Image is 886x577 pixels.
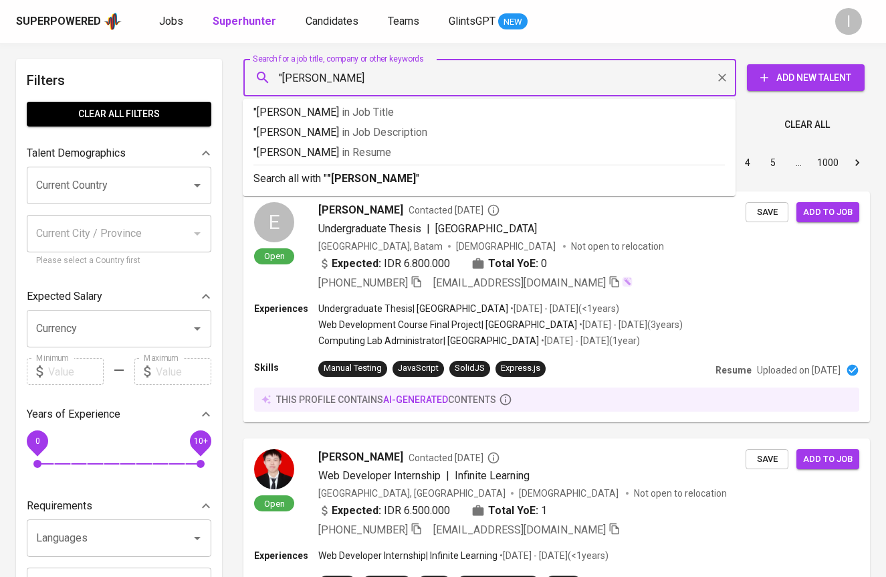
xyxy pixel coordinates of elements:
b: Expected: [332,503,381,519]
span: NEW [498,15,528,29]
a: Candidates [306,13,361,30]
p: Computing Lab Administrator | [GEOGRAPHIC_DATA] [318,334,539,347]
a: Teams [388,13,422,30]
span: Save [752,205,782,220]
h6: Filters [27,70,211,91]
span: [PERSON_NAME] [318,202,403,218]
span: in Job Description [342,126,427,139]
span: Infinite Learning [455,469,530,482]
button: Clear [713,68,732,87]
img: app logo [104,11,122,31]
span: Contacted [DATE] [409,203,500,217]
div: JavaScript [398,362,439,375]
button: Add to job [796,449,859,470]
input: Value [156,358,211,385]
button: Clear All filters [27,102,211,127]
span: Clear All [784,116,830,133]
p: Not open to relocation [571,240,664,253]
p: Skills [254,361,318,374]
span: Add New Talent [758,70,854,86]
span: Undergraduate Thesis [318,222,421,235]
svg: By Batam recruiter [487,451,500,465]
span: 0 [541,256,547,272]
span: Web Developer Internship [318,469,441,482]
span: in Job Title [342,106,394,118]
span: [PERSON_NAME] [318,449,403,465]
p: Years of Experience [27,406,120,422]
div: I [835,8,862,35]
span: Add to job [803,452,853,467]
span: [DEMOGRAPHIC_DATA] [519,487,621,500]
div: E [254,202,294,242]
span: Jobs [159,15,183,27]
span: 0 [35,436,39,446]
span: in Resume [342,146,391,159]
p: Uploaded on [DATE] [757,363,841,377]
button: Add New Talent [747,64,865,91]
div: Years of Experience [27,401,211,428]
div: Express.js [501,362,540,375]
p: "[PERSON_NAME] [253,125,725,141]
div: IDR 6.500.000 [318,503,450,519]
p: "[PERSON_NAME] [253,104,725,120]
p: Search all with " " [253,171,725,187]
button: Open [188,529,207,548]
p: Not open to relocation [634,487,727,500]
div: Expected Salary [27,283,211,310]
p: • [DATE] - [DATE] ( 3 years ) [577,318,683,331]
div: Superpowered [16,14,101,29]
span: 10+ [193,436,207,446]
p: Undergraduate Thesis | [GEOGRAPHIC_DATA] [318,302,508,315]
span: | [446,468,449,484]
b: Total YoE: [488,503,538,519]
p: • [DATE] - [DATE] ( <1 years ) [508,302,619,315]
input: Value [48,358,104,385]
a: Superhunter [213,13,279,30]
span: Teams [388,15,419,27]
span: [PHONE_NUMBER] [318,523,408,536]
span: AI-generated [383,394,448,405]
button: Go to page 4 [737,152,758,173]
div: Talent Demographics [27,140,211,167]
p: • [DATE] - [DATE] ( 1 year ) [539,334,640,347]
div: IDR 6.800.000 [318,256,450,272]
p: "[PERSON_NAME] [253,145,725,161]
p: Resume [715,363,752,377]
span: [EMAIL_ADDRESS][DOMAIN_NAME] [433,523,606,536]
img: be787f695281cfcc4a1850cc3f059b5c.jpg [254,449,294,489]
button: Go to page 5 [762,152,784,173]
div: [GEOGRAPHIC_DATA], [GEOGRAPHIC_DATA] [318,487,506,500]
span: [DEMOGRAPHIC_DATA] [456,240,558,253]
p: Web Development Course Final Project | [GEOGRAPHIC_DATA] [318,318,577,331]
div: Requirements [27,493,211,519]
button: Go to page 1000 [813,152,843,173]
b: Expected: [332,256,381,272]
span: [GEOGRAPHIC_DATA] [435,222,537,235]
p: Experiences [254,549,318,562]
p: this profile contains contents [276,393,496,406]
nav: pagination navigation [633,152,870,173]
div: [GEOGRAPHIC_DATA], Batam [318,240,443,253]
span: 1 [541,503,547,519]
div: SolidJS [455,362,485,375]
div: Manual Testing [324,362,382,375]
b: Total YoE: [488,256,538,272]
button: Save [746,449,788,470]
span: GlintsGPT [449,15,495,27]
button: Go to next page [847,152,868,173]
span: Open [259,250,290,262]
a: Jobs [159,13,186,30]
span: | [427,221,430,237]
p: Requirements [27,498,92,514]
span: Clear All filters [37,106,201,122]
span: [PHONE_NUMBER] [318,276,408,289]
p: Web Developer Internship | Infinite Learning [318,549,497,562]
span: [EMAIL_ADDRESS][DOMAIN_NAME] [433,276,606,289]
svg: By Batam recruiter [487,203,500,217]
p: Talent Demographics [27,145,126,161]
button: Open [188,176,207,195]
b: Superhunter [213,15,276,27]
span: Save [752,452,782,467]
span: Add to job [803,205,853,220]
span: Candidates [306,15,358,27]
